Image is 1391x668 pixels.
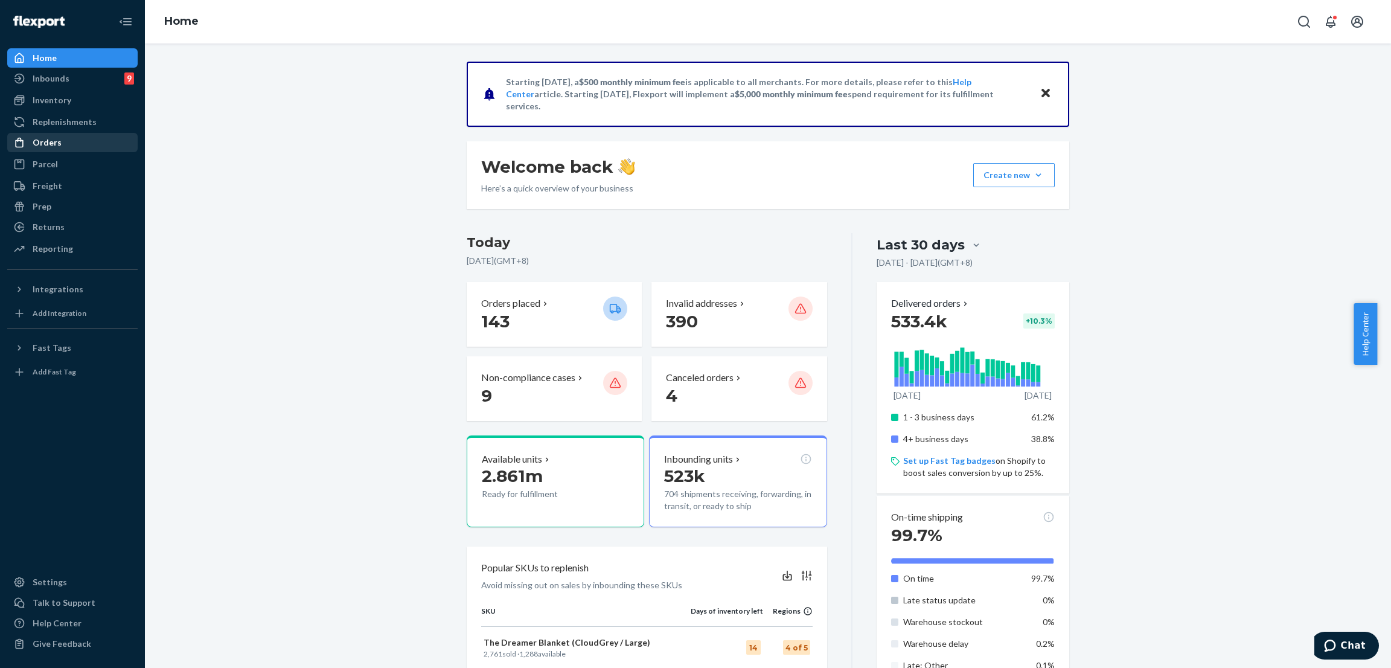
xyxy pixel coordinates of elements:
[1038,85,1054,103] button: Close
[519,649,538,658] span: 1,288
[891,311,947,332] span: 533.4k
[1043,595,1055,605] span: 0%
[482,488,593,500] p: Ready for fulfillment
[7,362,138,382] a: Add Fast Tag
[33,180,62,192] div: Freight
[763,606,813,616] div: Regions
[7,176,138,196] a: Freight
[33,617,82,629] div: Help Center
[666,311,698,332] span: 390
[481,561,589,575] p: Popular SKUs to replenish
[33,283,83,295] div: Integrations
[891,297,970,310] button: Delivered orders
[891,525,942,545] span: 99.7%
[894,390,921,402] p: [DATE]
[33,136,62,149] div: Orders
[481,606,691,626] th: SKU
[481,297,540,310] p: Orders placed
[482,452,542,466] p: Available units
[7,573,138,592] a: Settings
[618,158,635,175] img: hand-wave emoji
[1036,638,1055,649] span: 0.2%
[164,14,199,28] a: Home
[666,371,734,385] p: Canceled orders
[467,255,827,267] p: [DATE] ( GMT+8 )
[7,593,138,612] button: Talk to Support
[481,371,575,385] p: Non-compliance cases
[664,466,705,486] span: 523k
[33,597,95,609] div: Talk to Support
[484,649,688,659] p: sold · available
[33,243,73,255] div: Reporting
[33,221,65,233] div: Returns
[1314,632,1379,662] iframe: Opens a widget where you can chat to one of our agents
[903,594,1022,606] p: Late status update
[7,614,138,633] a: Help Center
[1345,10,1369,34] button: Open account menu
[33,576,67,588] div: Settings
[1292,10,1316,34] button: Open Search Box
[7,91,138,110] a: Inventory
[651,282,827,347] button: Invalid addresses 390
[664,452,733,466] p: Inbounding units
[7,338,138,358] button: Fast Tags
[482,466,543,486] span: 2.861m
[1031,434,1055,444] span: 38.8%
[33,158,58,170] div: Parcel
[467,356,642,421] button: Non-compliance cases 9
[735,89,848,99] span: $5,000 monthly minimum fee
[481,156,635,178] h1: Welcome back
[877,236,965,254] div: Last 30 days
[1031,573,1055,583] span: 99.7%
[666,385,677,406] span: 4
[664,488,811,512] p: 704 shipments receiving, forwarding, in transit, or ready to ship
[651,356,827,421] button: Canceled orders 4
[973,163,1055,187] button: Create new
[1031,412,1055,422] span: 61.2%
[1043,617,1055,627] span: 0%
[691,606,763,626] th: Days of inventory left
[579,77,685,87] span: $500 monthly minimum fee
[903,411,1022,423] p: 1 - 3 business days
[7,112,138,132] a: Replenishments
[7,304,138,323] a: Add Integration
[33,638,91,650] div: Give Feedback
[481,182,635,194] p: Here’s a quick overview of your business
[481,579,682,591] p: Avoid missing out on sales by inbounding these SKUs
[33,72,69,85] div: Inbounds
[124,72,134,85] div: 9
[7,634,138,654] button: Give Feedback
[33,116,97,128] div: Replenishments
[467,233,827,252] h3: Today
[7,197,138,216] a: Prep
[114,10,138,34] button: Close Navigation
[7,69,138,88] a: Inbounds9
[891,510,963,524] p: On-time shipping
[1354,303,1377,365] button: Help Center
[877,257,973,269] p: [DATE] - [DATE] ( GMT+8 )
[783,640,810,655] div: 4 of 5
[903,433,1022,445] p: 4+ business days
[33,201,51,213] div: Prep
[903,616,1022,628] p: Warehouse stockout
[7,133,138,152] a: Orders
[467,282,642,347] button: Orders placed 143
[7,217,138,237] a: Returns
[649,435,827,527] button: Inbounding units523k704 shipments receiving, forwarding, in transit, or ready to ship
[7,48,138,68] a: Home
[33,308,86,318] div: Add Integration
[33,342,71,354] div: Fast Tags
[903,638,1022,650] p: Warehouse delay
[33,367,76,377] div: Add Fast Tag
[7,155,138,174] a: Parcel
[7,239,138,259] a: Reporting
[506,76,1028,112] p: Starting [DATE], a is applicable to all merchants. For more details, please refer to this article...
[33,52,57,64] div: Home
[746,640,761,655] div: 14
[484,649,502,658] span: 2,761
[1023,313,1055,329] div: + 10.3 %
[13,16,65,28] img: Flexport logo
